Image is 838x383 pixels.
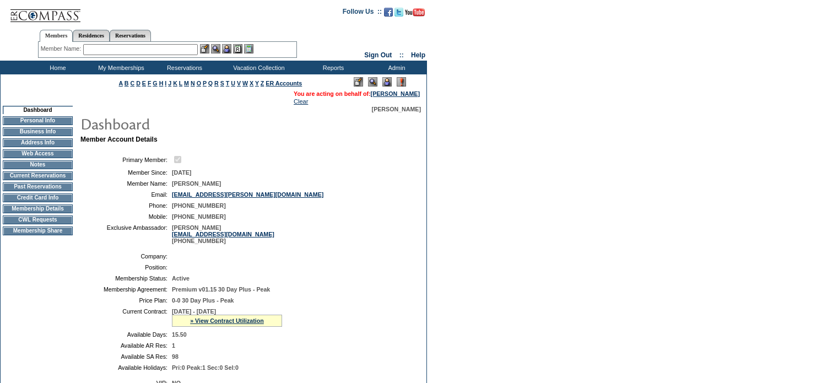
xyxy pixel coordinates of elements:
td: Credit Card Info [3,193,73,202]
a: U [231,80,235,87]
td: Membership Details [3,204,73,213]
img: b_calculator.gif [244,44,253,53]
a: G [153,80,157,87]
span: Premium v01.15 30 Day Plus - Peak [172,286,270,293]
a: Members [40,30,73,42]
img: b_edit.gif [200,44,209,53]
span: You are acting on behalf of: [294,90,420,97]
span: 1 [172,342,175,349]
a: Sign Out [364,51,392,59]
a: [EMAIL_ADDRESS][DOMAIN_NAME] [172,231,274,238]
a: H [159,80,164,87]
a: F [148,80,152,87]
td: Current Contract: [85,308,167,327]
a: A [119,80,123,87]
a: Clear [294,98,308,105]
img: Subscribe to our YouTube Channel [405,8,425,17]
a: C [130,80,134,87]
a: V [237,80,241,87]
a: M [184,80,189,87]
td: Notes [3,160,73,169]
td: Available Days: [85,331,167,338]
td: Past Reservations [3,182,73,191]
div: Member Name: [41,44,83,53]
a: [EMAIL_ADDRESS][PERSON_NAME][DOMAIN_NAME] [172,191,323,198]
a: Q [208,80,213,87]
a: R [214,80,219,87]
td: Available AR Res: [85,342,167,349]
img: Impersonate [382,77,392,87]
td: Phone: [85,202,167,209]
td: Membership Share [3,226,73,235]
td: Personal Info [3,116,73,125]
span: Active [172,275,190,282]
a: S [220,80,224,87]
td: Membership Status: [85,275,167,282]
img: View Mode [368,77,377,87]
td: Membership Agreement: [85,286,167,293]
a: Help [411,51,425,59]
td: Member Name: [85,180,167,187]
img: Impersonate [222,44,231,53]
img: Reservations [233,44,242,53]
a: X [250,80,253,87]
img: Log Concern/Member Elevation [397,77,406,87]
img: Follow us on Twitter [394,8,403,17]
a: T [226,80,230,87]
td: Company: [85,253,167,260]
td: Email: [85,191,167,198]
td: Reservations [152,61,215,74]
a: D [136,80,140,87]
img: pgTtlDashboard.gif [80,112,300,134]
td: Exclusive Ambassador: [85,224,167,244]
span: :: [399,51,404,59]
span: [PERSON_NAME] [372,106,421,112]
a: Become our fan on Facebook [384,11,393,18]
td: Follow Us :: [343,7,382,20]
td: Current Reservations [3,171,73,180]
td: Position: [85,264,167,271]
a: L [179,80,182,87]
a: O [197,80,201,87]
td: Available SA Res: [85,353,167,360]
td: Mobile: [85,213,167,220]
td: Price Plan: [85,297,167,304]
img: Become our fan on Facebook [384,8,393,17]
td: Primary Member: [85,154,167,165]
a: Residences [73,30,110,41]
td: Vacation Collection [215,61,300,74]
td: Admin [364,61,427,74]
a: W [242,80,248,87]
a: ER Accounts [266,80,302,87]
td: CWL Requests [3,215,73,224]
a: E [142,80,146,87]
span: 98 [172,353,179,360]
td: Member Since: [85,169,167,176]
a: » View Contract Utilization [190,317,264,324]
a: Y [255,80,259,87]
a: [PERSON_NAME] [371,90,420,97]
a: I [165,80,166,87]
td: Web Access [3,149,73,158]
td: Business Info [3,127,73,136]
a: Reservations [110,30,151,41]
span: [PERSON_NAME] [172,180,221,187]
span: 0-0 30 Day Plus - Peak [172,297,234,304]
a: Subscribe to our YouTube Channel [405,11,425,18]
span: [DATE] [172,169,191,176]
td: Home [25,61,88,74]
img: Edit Mode [354,77,363,87]
td: My Memberships [88,61,152,74]
a: N [191,80,195,87]
td: Address Info [3,138,73,147]
span: [PHONE_NUMBER] [172,213,226,220]
img: View [211,44,220,53]
a: Z [261,80,264,87]
span: [PERSON_NAME] [PHONE_NUMBER] [172,224,274,244]
td: Available Holidays: [85,364,167,371]
td: Dashboard [3,106,73,114]
b: Member Account Details [80,136,158,143]
a: Follow us on Twitter [394,11,403,18]
span: [PHONE_NUMBER] [172,202,226,209]
a: P [203,80,207,87]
